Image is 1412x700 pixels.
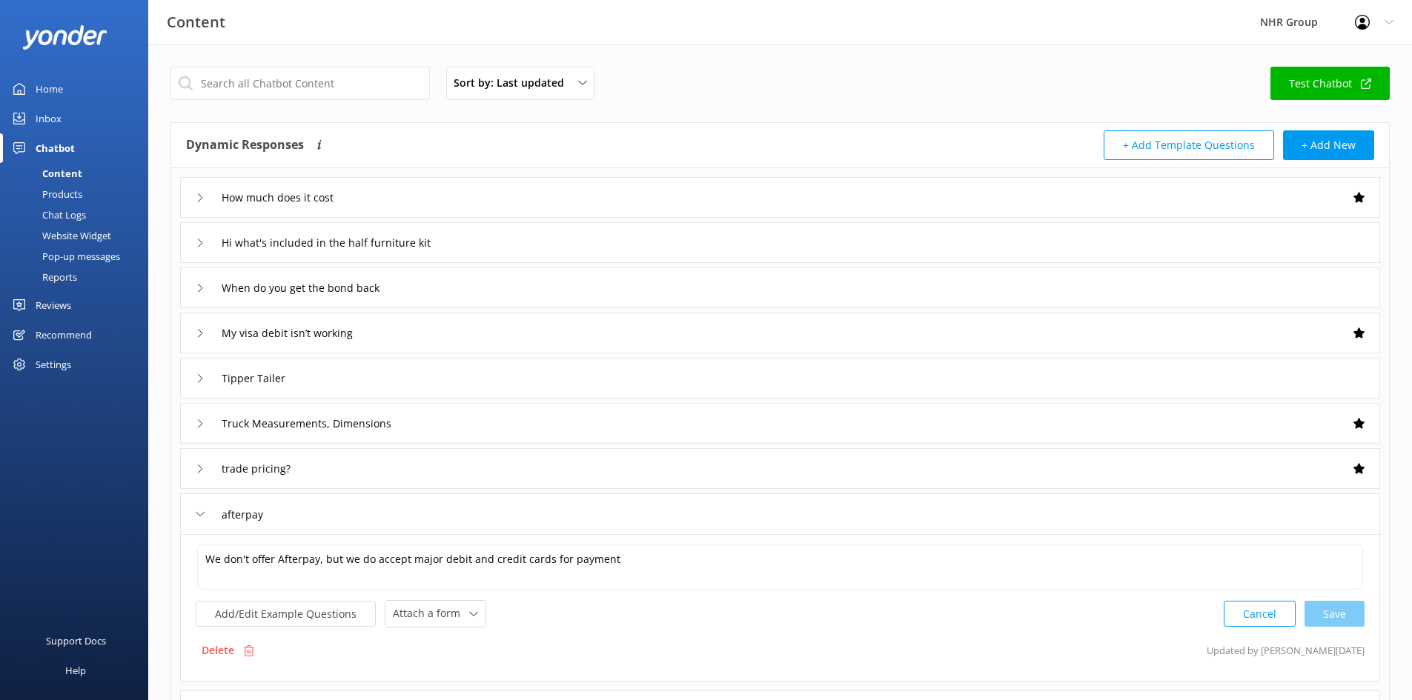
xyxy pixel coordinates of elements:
[9,267,77,287] div: Reports
[36,290,71,320] div: Reviews
[393,605,469,621] span: Attach a form
[9,163,82,184] div: Content
[202,642,234,659] p: Delete
[186,130,304,160] h4: Dynamic Responses
[9,163,148,184] a: Content
[9,184,148,204] a: Products
[1224,601,1296,627] button: Cancel
[1104,130,1274,160] button: + Add Template Questions
[36,320,92,350] div: Recommend
[196,601,376,627] button: Add/Edit Example Questions
[1207,636,1365,664] p: Updated by [PERSON_NAME] [DATE]
[22,25,107,50] img: yonder-white-logo.png
[9,184,82,204] div: Products
[454,75,573,91] span: Sort by: Last updated
[36,74,63,104] div: Home
[170,67,430,100] input: Search all Chatbot Content
[9,225,148,246] a: Website Widget
[9,204,148,225] a: Chat Logs
[36,104,62,133] div: Inbox
[36,133,75,163] div: Chatbot
[1270,67,1390,100] a: Test Chatbot
[9,225,111,246] div: Website Widget
[9,204,86,225] div: Chat Logs
[167,10,225,34] h3: Content
[36,350,71,379] div: Settings
[197,544,1363,590] textarea: We don't offer Afterpay, but we do accept major debit and credit cards for payment
[9,246,120,267] div: Pop-up messages
[65,656,86,685] div: Help
[9,267,148,287] a: Reports
[46,626,106,656] div: Support Docs
[9,246,148,267] a: Pop-up messages
[1283,130,1374,160] button: + Add New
